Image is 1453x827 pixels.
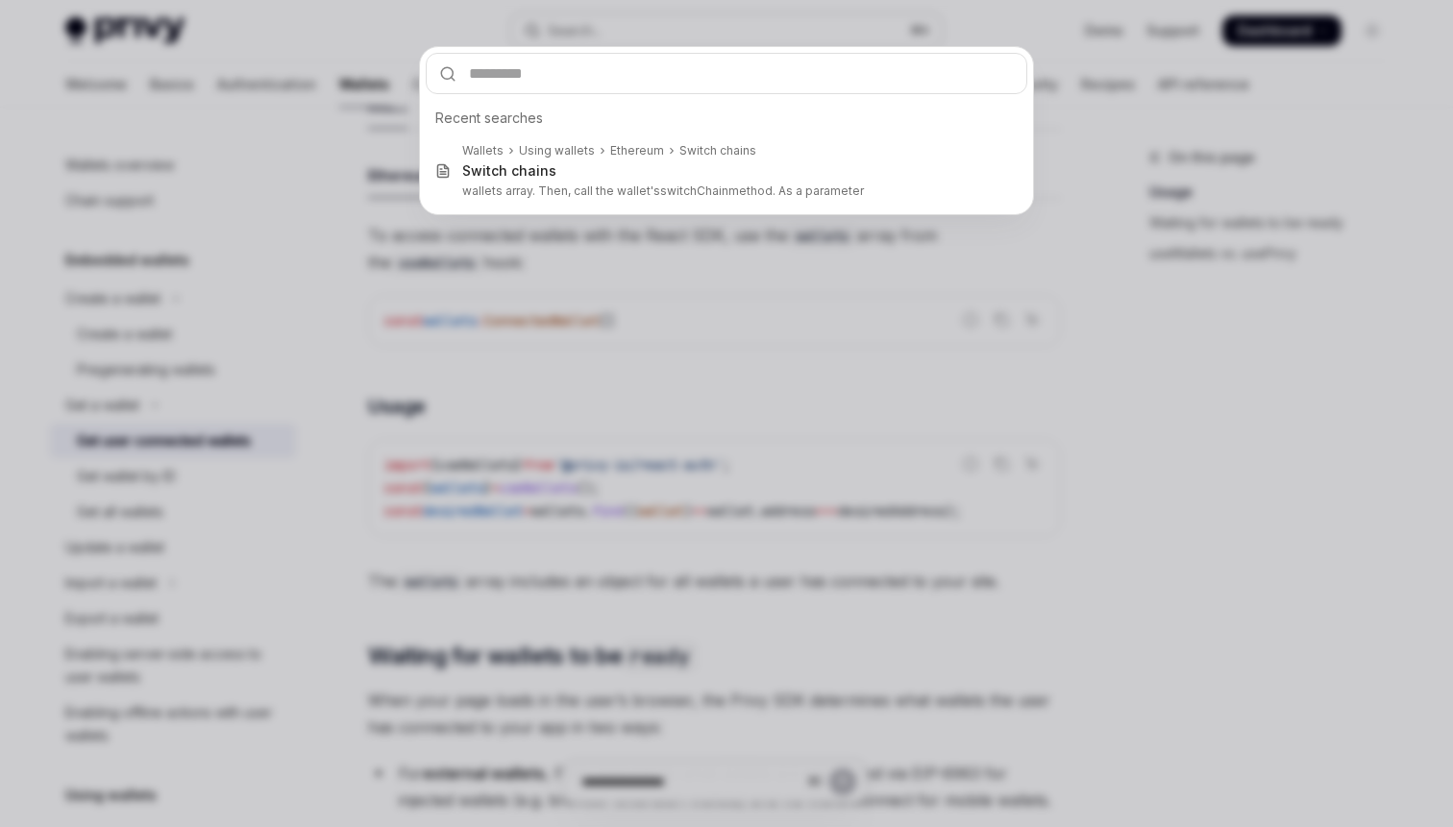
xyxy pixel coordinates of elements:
[610,143,664,158] div: Ethereum
[435,109,543,128] span: Recent searches
[462,162,556,180] div: Switch chains
[660,183,728,198] b: switchChain
[462,143,504,158] div: Wallets
[679,143,756,158] div: Switch chains
[462,183,987,199] p: wallets array. Then, call the wallet's method. As a parameter
[519,143,595,158] div: Using wallets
